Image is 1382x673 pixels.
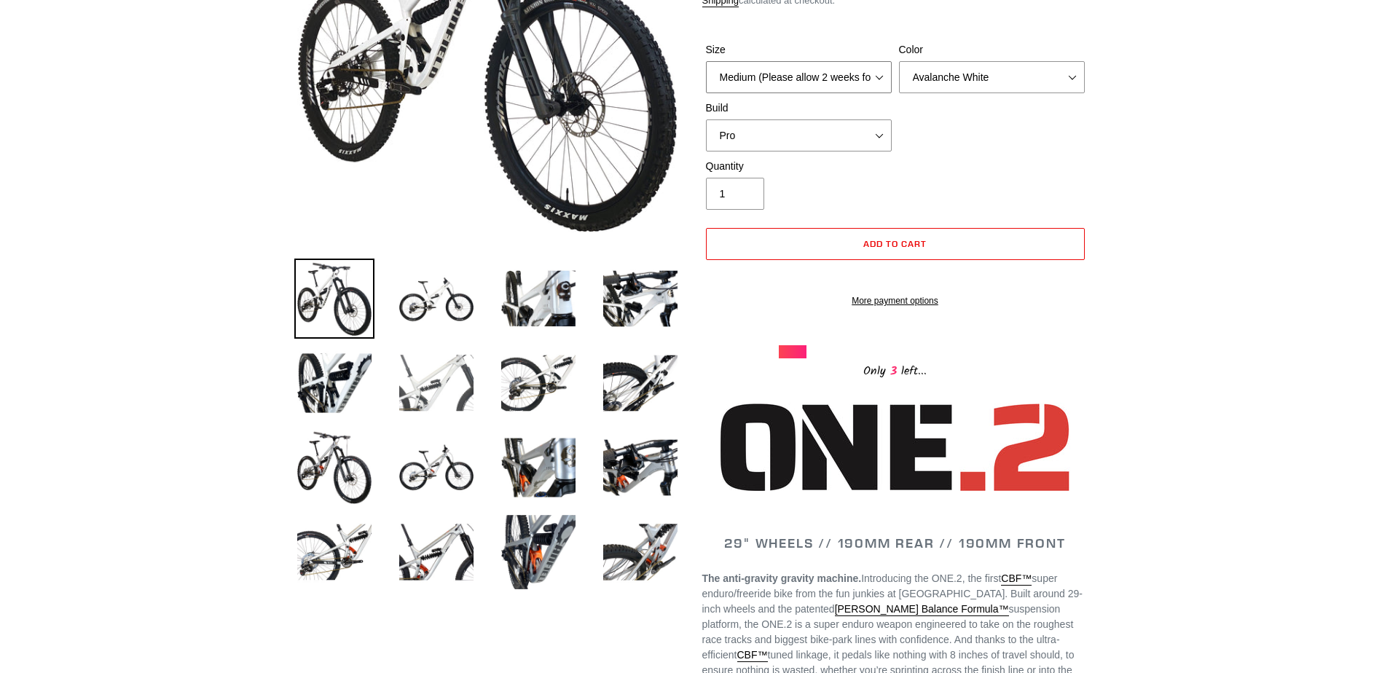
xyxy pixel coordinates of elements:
img: Load image into Gallery viewer, ONE.2 Super Enduro - Complete Bike [294,343,374,423]
label: Size [706,42,892,58]
a: [PERSON_NAME] Balance Formula™ [835,603,1009,616]
img: Load image into Gallery viewer, ONE.2 Super Enduro - Complete Bike [600,428,680,508]
img: Load image into Gallery viewer, ONE.2 Super Enduro - Complete Bike [600,512,680,592]
span: suspension platform, the ONE.2 is a super enduro weapon engineered to take on the roughest race t... [702,603,1074,661]
a: More payment options [706,294,1085,307]
img: Load image into Gallery viewer, ONE.2 Super Enduro - Complete Bike [396,343,476,423]
img: Load image into Gallery viewer, ONE.2 Super Enduro - Complete Bike [294,259,374,339]
img: Load image into Gallery viewer, ONE.2 Super Enduro - Complete Bike [396,428,476,508]
label: Build [706,101,892,116]
span: super enduro/freeride bike from the fun junkies at [GEOGRAPHIC_DATA]. Built around 29-inch wheels... [702,572,1083,615]
img: Load image into Gallery viewer, ONE.2 Super Enduro - Complete Bike [294,428,374,508]
a: CBF™ [1001,572,1032,586]
strong: The anti-gravity gravity machine. [702,572,862,584]
img: Load image into Gallery viewer, ONE.2 Super Enduro - Complete Bike [396,259,476,339]
img: Load image into Gallery viewer, ONE.2 Super Enduro - Complete Bike [600,343,680,423]
label: Color [899,42,1085,58]
span: Add to cart [863,238,927,249]
button: Add to cart [706,228,1085,260]
img: Load image into Gallery viewer, ONE.2 Super Enduro - Complete Bike [294,512,374,592]
span: 3 [886,362,901,380]
img: Load image into Gallery viewer, ONE.2 Super Enduro - Complete Bike [396,512,476,592]
img: Load image into Gallery viewer, ONE.2 Super Enduro - Complete Bike [498,512,578,592]
img: Load image into Gallery viewer, ONE.2 Super Enduro - Complete Bike [498,428,578,508]
span: 29" WHEELS // 190MM REAR // 190MM FRONT [724,535,1065,551]
img: Load image into Gallery viewer, ONE.2 Super Enduro - Complete Bike [498,259,578,339]
label: Quantity [706,159,892,174]
img: Load image into Gallery viewer, ONE.2 Super Enduro - Complete Bike [498,343,578,423]
span: Introducing the ONE.2, the first [861,572,1001,584]
a: CBF™ [737,649,768,662]
div: Only left... [779,358,1012,381]
img: Load image into Gallery viewer, ONE.2 Super Enduro - Complete Bike [600,259,680,339]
